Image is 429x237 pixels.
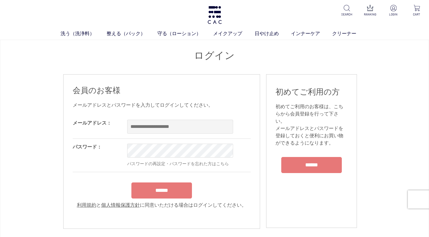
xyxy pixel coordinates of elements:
[363,5,378,17] a: RANKING
[73,120,111,125] label: メールアドレス：
[276,87,340,96] span: 初めてご利用の方
[61,30,107,37] a: 洗う（洗浄料）
[339,12,354,17] p: SEARCH
[157,30,213,37] a: 守る（ローション）
[63,49,366,62] h1: ログイン
[409,5,424,17] a: CART
[213,30,254,37] a: メイクアップ
[73,144,102,149] label: パスワード：
[255,30,291,37] a: 日やけ止め
[363,12,378,17] p: RANKING
[77,202,96,208] a: 利用規約
[127,161,229,166] a: パスワードの再設定・パスワードを忘れた方はこちら
[101,202,140,208] a: 個人情報保護方針
[386,5,401,17] a: LOGIN
[107,30,157,37] a: 整える（パック）
[339,5,354,17] a: SEARCH
[276,103,348,147] div: 初めてご利用のお客様は、こちらから会員登録を行って下さい。 メールアドレスとパスワードを登録しておくと便利にお買い物ができるようになります。
[332,30,368,37] a: クリーナー
[386,12,401,17] p: LOGIN
[207,6,223,24] img: logo
[73,86,120,95] span: 会員のお客様
[409,12,424,17] p: CART
[73,202,251,209] div: と に同意いただける場合はログインしてください。
[73,102,251,109] div: メールアドレスとパスワードを入力してログインしてください。
[291,30,332,37] a: インナーケア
